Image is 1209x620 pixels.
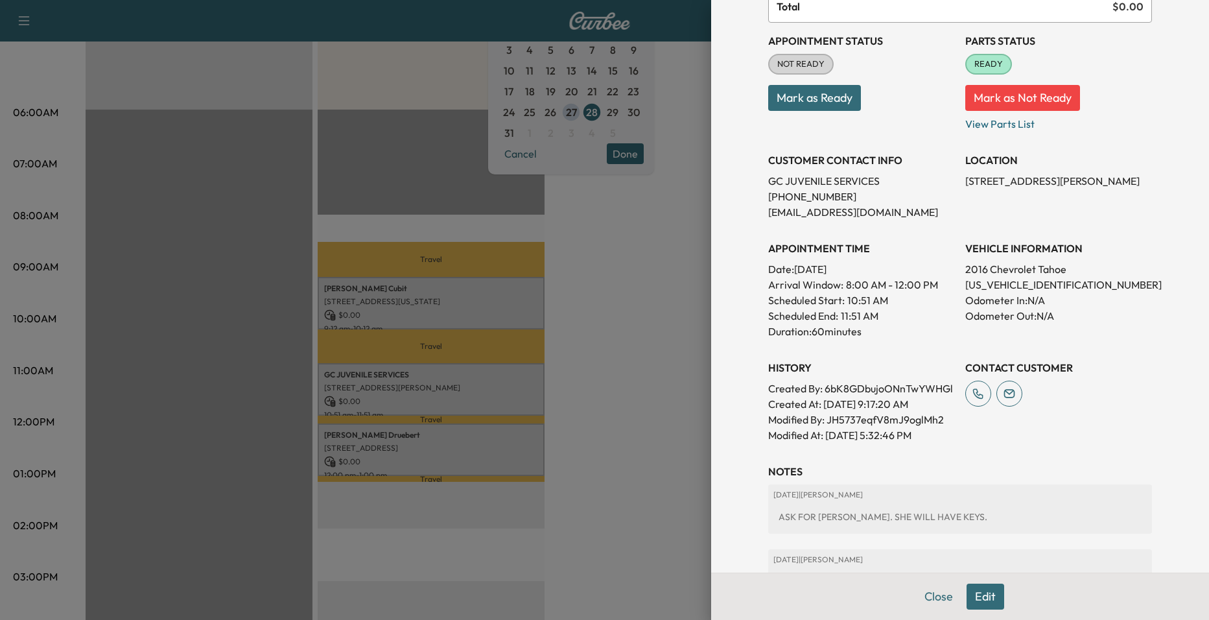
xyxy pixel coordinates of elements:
[965,292,1152,308] p: Odometer In: N/A
[965,277,1152,292] p: [US_VEHICLE_IDENTIFICATION_NUMBER]
[965,360,1152,376] h3: CONTACT CUSTOMER
[841,308,878,324] p: 11:51 AM
[768,173,955,189] p: GC JUVENILE SERVICES
[768,261,955,277] p: Date: [DATE]
[847,292,888,308] p: 10:51 AM
[967,58,1011,71] span: READY
[768,152,955,168] h3: CUSTOMER CONTACT INFO
[768,412,955,427] p: Modified By : JH5737eqfV8mJ9oglMh2
[773,505,1147,529] div: ASK FOR [PERSON_NAME]. SHE WILL HAVE KEYS.
[768,324,955,339] p: Duration: 60 minutes
[768,381,955,396] p: Created By : 6bK8GDbujoONnTwYWHGl
[768,396,955,412] p: Created At : [DATE] 9:17:20 AM
[768,204,955,220] p: [EMAIL_ADDRESS][DOMAIN_NAME]
[773,490,1147,500] p: [DATE] | [PERSON_NAME]
[768,85,861,111] button: Mark as Ready
[768,292,845,308] p: Scheduled Start:
[846,277,938,292] span: 8:00 AM - 12:00 PM
[916,584,961,610] button: Close
[965,152,1152,168] h3: LOCATION
[768,33,955,49] h3: Appointment Status
[768,464,1152,479] h3: NOTES
[769,58,832,71] span: NOT READY
[768,427,955,443] p: Modified At : [DATE] 5:32:46 PM
[965,308,1152,324] p: Odometer Out: N/A
[965,85,1080,111] button: Mark as Not Ready
[965,261,1152,277] p: 2016 Chevrolet Tahoe
[965,33,1152,49] h3: Parts Status
[768,189,955,204] p: [PHONE_NUMBER]
[965,241,1152,256] h3: VEHICLE INFORMATION
[773,570,1147,593] div: Increased brake pedal effort Test drive after update
[768,308,838,324] p: Scheduled End:
[773,554,1147,565] p: [DATE] | [PERSON_NAME]
[967,584,1004,610] button: Edit
[768,241,955,256] h3: APPOINTMENT TIME
[768,277,955,292] p: Arrival Window:
[768,360,955,376] h3: History
[965,173,1152,189] p: [STREET_ADDRESS][PERSON_NAME]
[965,111,1152,132] p: View Parts List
